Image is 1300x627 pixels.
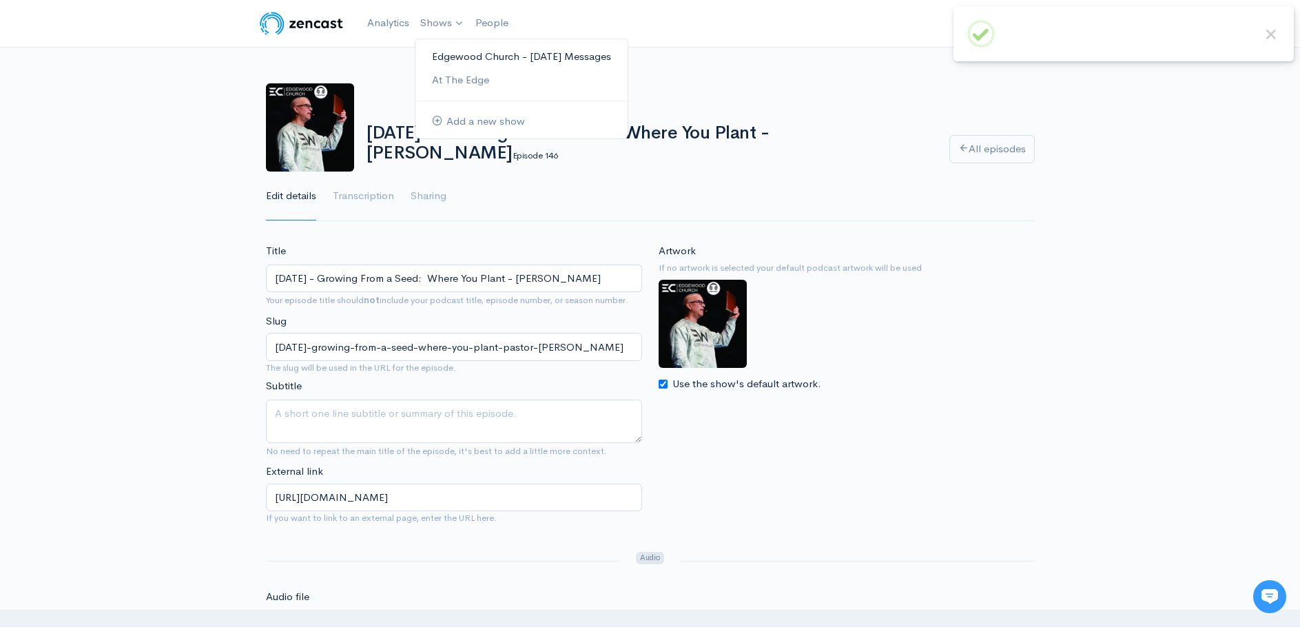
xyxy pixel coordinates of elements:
h2: Just let us know if you need anything and we'll be happy to help! 🙂 [21,92,255,158]
small: If you want to link to an external page, enter the URL here. [266,511,642,525]
span: Audio [636,552,664,565]
label: Audio file [266,589,309,605]
input: Search articles [40,259,246,287]
label: Subtitle [266,378,302,394]
a: At The Edge [415,68,628,92]
a: Edgewood Church - [DATE] Messages [415,45,628,69]
ul: Shows [415,39,628,140]
span: New conversation [89,191,165,202]
label: Artwork [659,243,696,259]
small: Your episode title should include your podcast title, episode number, or season number. [266,294,628,306]
a: Edit details [266,172,316,221]
strong: not [364,294,380,306]
h1: Hi 👋 [21,67,255,89]
a: Transcription [333,172,394,221]
a: Add a new show [415,110,628,134]
label: Use the show's default artwork. [672,376,821,392]
p: Find an answer quickly [19,236,257,253]
h1: [DATE] - Growing From a Seed: Where You Plant - [PERSON_NAME] [367,123,933,163]
small: The slug will be used in the URL for the episode. [266,361,642,375]
button: Close this dialog [1262,25,1280,43]
a: Analytics [362,8,415,38]
a: Sharing [411,172,446,221]
small: If no artwork is selected your default podcast artwork will be used [659,261,1035,275]
input: What is the episode's title? [266,265,642,293]
a: Shows [415,8,470,39]
input: Enter URL [266,484,642,512]
label: Slug [266,313,287,329]
label: External link [266,464,323,480]
input: title-of-episode [266,333,642,361]
small: Episode 146 [513,150,557,161]
a: People [470,8,514,38]
img: ZenCast Logo [258,10,345,37]
small: No need to repeat the main title of the episode, it's best to add a little more context. [266,445,607,457]
button: New conversation [21,183,254,210]
label: Title [266,243,286,259]
a: All episodes [949,135,1035,163]
iframe: gist-messenger-bubble-iframe [1253,580,1286,613]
